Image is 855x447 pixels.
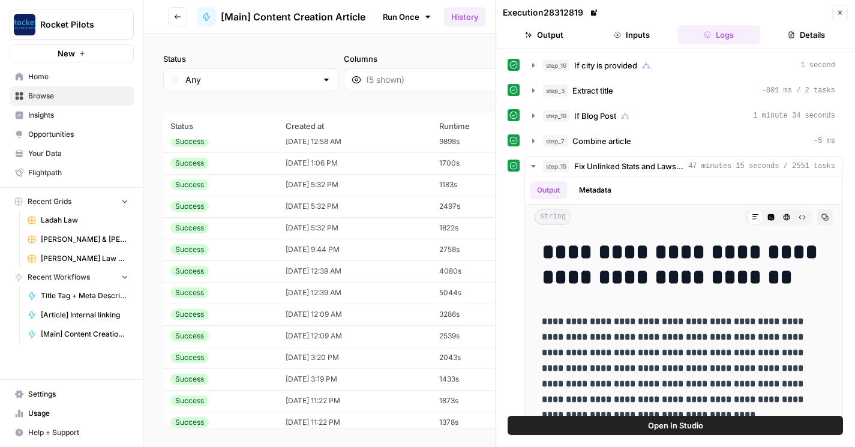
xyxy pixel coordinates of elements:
td: [DATE] 11:22 PM [278,390,433,412]
span: Opportunities [28,129,128,140]
button: Help + Support [10,423,134,442]
button: Recent Workflows [10,268,134,286]
span: Title Tag + Meta Description [41,290,128,301]
label: Columns [344,53,520,65]
a: [Main] Content Creation Brief [22,325,134,344]
button: Recent Grids [10,193,134,211]
span: Settings [28,389,128,400]
td: [DATE] 3:19 PM [278,368,433,390]
span: Open In Studio [648,419,703,431]
th: Created at [278,113,433,139]
span: Insights [28,110,128,121]
button: 1 minute 34 seconds [525,106,842,125]
div: Success [170,244,209,255]
a: [PERSON_NAME] & [PERSON_NAME] [US_STATE] Car Accident Lawyers [22,230,134,249]
button: New [10,44,134,62]
a: Insights [10,106,134,125]
a: Run Once [375,7,439,27]
span: Home [28,71,128,82]
a: Browse [10,86,134,106]
span: [Main] Content Creation Brief [41,329,128,340]
span: [Article] Internal linking [41,310,128,320]
span: Browse [28,91,128,101]
a: Your Data [10,144,134,163]
span: [PERSON_NAME] & [PERSON_NAME] [US_STATE] Car Accident Lawyers [41,234,128,245]
div: Success [170,374,209,385]
span: Flightpath [28,167,128,178]
td: [DATE] 12:09 AM [278,325,433,347]
span: step_19 [543,110,569,122]
span: Rocket Pilots [40,19,113,31]
td: 5044s [432,282,530,304]
span: step_7 [543,135,568,147]
button: -5 ms [525,131,842,151]
td: 1700s [432,152,530,174]
td: [DATE] 11:22 PM [278,412,433,433]
td: [DATE] 12:39 AM [278,260,433,282]
td: 2758s [432,239,530,260]
div: Success [170,266,209,277]
div: Success [170,287,209,298]
td: 1433s [432,368,530,390]
span: step_16 [543,59,569,71]
img: Rocket Pilots Logo [14,14,35,35]
div: Success [170,395,209,406]
td: 1873s [432,390,530,412]
span: Extract title [572,85,613,97]
span: [Main] Content Creation Article [221,10,365,24]
td: [DATE] 5:32 PM [278,174,433,196]
div: Success [170,417,209,428]
span: New [58,47,75,59]
a: Opportunities [10,125,134,144]
td: 9898s [432,131,530,152]
td: [DATE] 5:32 PM [278,217,433,239]
span: 1 minute 34 seconds [753,110,835,121]
div: Success [170,179,209,190]
th: Status [163,113,278,139]
span: string [535,209,571,225]
td: 1378s [432,412,530,433]
button: 47 minutes 15 seconds / 2551 tasks [525,157,842,176]
label: Status [163,53,339,65]
td: 4080s [432,260,530,282]
th: Runtime [432,113,530,139]
span: (398 records) [163,91,836,113]
button: -801 ms / 2 tasks [525,81,842,100]
span: Usage [28,408,128,419]
input: (5 shown) [366,74,497,86]
span: Your Data [28,148,128,159]
td: [DATE] 5:32 PM [278,196,433,217]
div: Success [170,352,209,363]
td: [DATE] 12:39 AM [278,282,433,304]
a: [PERSON_NAME] Law Firm [22,249,134,268]
span: -801 ms / 2 tasks [762,85,835,96]
span: 1 second [800,60,835,71]
div: Success [170,223,209,233]
div: Success [170,158,209,169]
input: Any [185,74,317,86]
span: [PERSON_NAME] Law Firm [41,253,128,264]
span: 47 minutes 15 seconds / 2551 tasks [688,161,835,172]
span: Fix Unlinked Stats and Laws - Fork [574,160,683,172]
a: History [444,7,486,26]
a: Settings [10,385,134,404]
button: Workspace: Rocket Pilots [10,10,134,40]
span: Help + Support [28,427,128,438]
td: [DATE] 9:44 PM [278,239,433,260]
button: Output [530,181,567,199]
td: [DATE] 12:09 AM [278,304,433,325]
span: If city is provided [574,59,637,71]
a: Usage [10,404,134,423]
span: step_3 [543,85,568,97]
button: Metadata [572,181,619,199]
div: Success [170,309,209,320]
span: -5 ms [814,136,835,146]
span: step_15 [543,160,569,172]
td: [DATE] 3:20 PM [278,347,433,368]
div: Execution 28312819 [503,7,600,19]
div: Success [170,201,209,212]
a: [Article] Internal linking [22,305,134,325]
button: Open In Studio [508,416,843,435]
td: 3286s [432,304,530,325]
td: [DATE] 12:58 AM [278,131,433,152]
